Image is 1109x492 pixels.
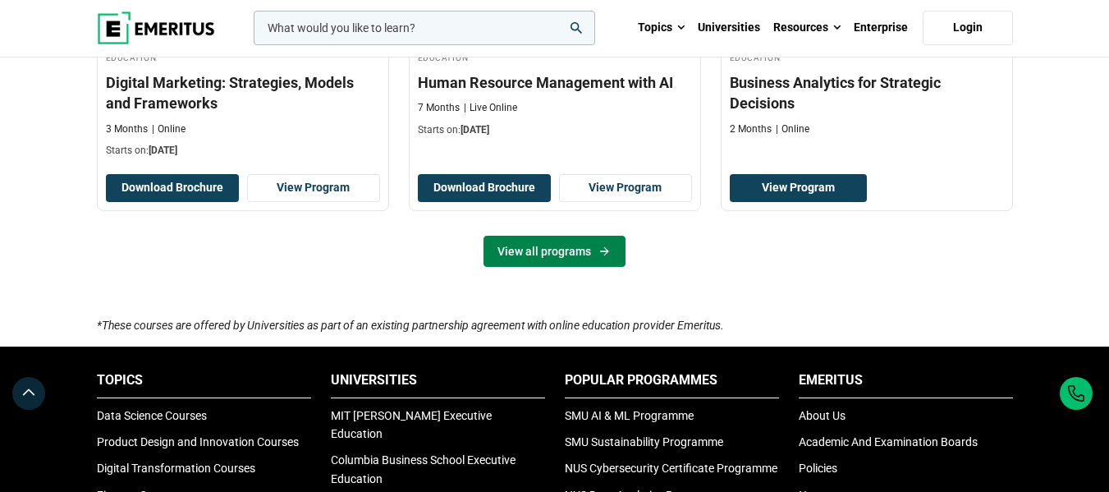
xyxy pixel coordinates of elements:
[97,462,255,475] a: Digital Transformation Courses
[730,122,772,136] p: 2 Months
[97,409,207,422] a: Data Science Courses
[799,435,978,448] a: Academic And Examination Boards
[106,174,239,202] button: Download Brochure
[97,435,299,448] a: Product Design and Innovation Courses
[149,145,177,156] span: [DATE]
[106,122,148,136] p: 3 Months
[97,319,724,332] i: *These courses are offered by Universities as part of an existing partnership agreement with onli...
[483,236,626,267] a: View all programs
[464,101,517,115] p: Live Online
[106,72,380,113] h3: Digital Marketing: Strategies, Models and Frameworks
[331,453,516,485] a: Columbia Business School Executive Education
[247,174,380,202] a: View Program
[565,462,777,475] a: NUS Cybersecurity Certificate Programme
[418,101,460,115] p: 7 Months
[799,462,837,475] a: Policies
[565,435,723,448] a: SMU Sustainability Programme
[799,409,845,422] a: About Us
[923,11,1013,45] a: Login
[152,122,186,136] p: Online
[254,11,595,45] input: woocommerce-product-search-field-0
[418,72,692,93] h3: Human Resource Management with AI
[106,144,380,158] p: Starts on:
[565,409,694,422] a: SMU AI & ML Programme
[559,174,692,202] a: View Program
[418,174,551,202] button: Download Brochure
[730,72,1004,113] h3: Business Analytics for Strategic Decisions
[776,122,809,136] p: Online
[331,409,492,440] a: MIT [PERSON_NAME] Executive Education
[730,174,867,202] a: View Program
[418,123,692,137] p: Starts on:
[461,124,489,136] span: [DATE]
